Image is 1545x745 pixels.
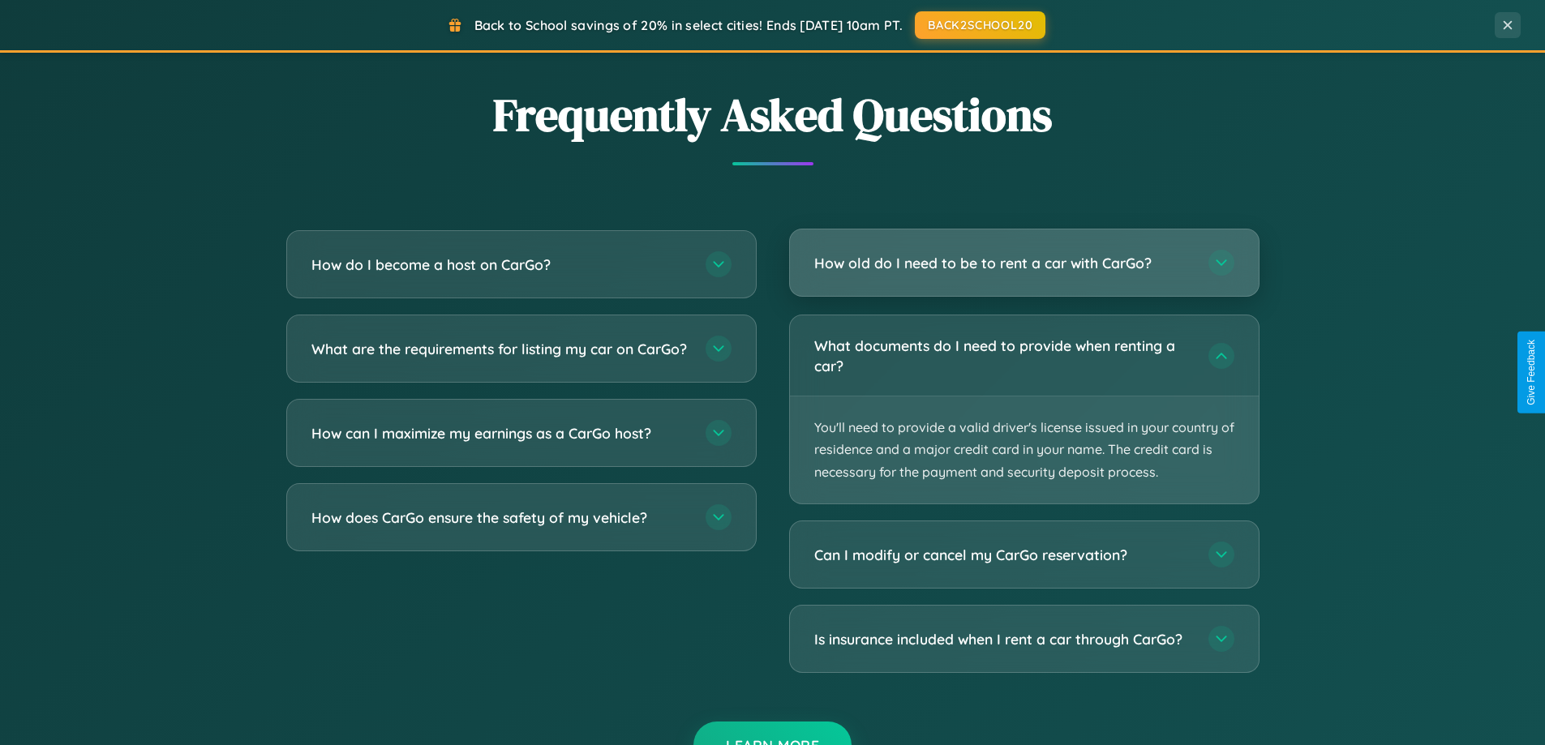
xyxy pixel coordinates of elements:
h3: Is insurance included when I rent a car through CarGo? [814,629,1192,649]
h3: How old do I need to be to rent a car with CarGo? [814,253,1192,273]
h3: What documents do I need to provide when renting a car? [814,336,1192,375]
h3: How does CarGo ensure the safety of my vehicle? [311,507,689,528]
span: Back to School savings of 20% in select cities! Ends [DATE] 10am PT. [474,17,903,33]
h3: What are the requirements for listing my car on CarGo? [311,339,689,359]
button: BACK2SCHOOL20 [915,11,1045,39]
p: You'll need to provide a valid driver's license issued in your country of residence and a major c... [790,396,1259,503]
h3: Can I modify or cancel my CarGo reservation? [814,545,1192,565]
h2: Frequently Asked Questions [286,83,1260,146]
h3: How can I maximize my earnings as a CarGo host? [311,423,689,443]
div: Give Feedback [1526,340,1537,405]
h3: How do I become a host on CarGo? [311,255,689,275]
